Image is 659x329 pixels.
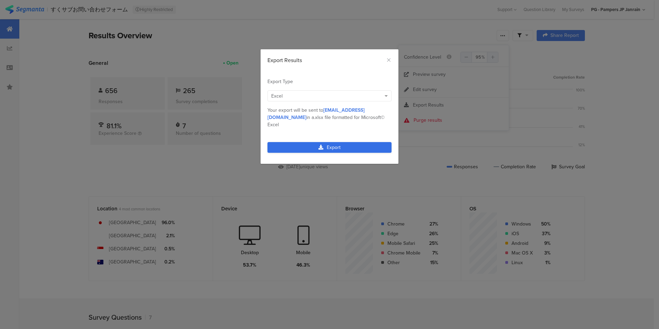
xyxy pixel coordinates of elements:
[267,56,392,64] div: Export Results
[386,56,392,64] button: Close
[271,92,283,100] span: Excel
[267,107,392,128] div: Your export will be sent to in a
[261,49,398,164] div: dialog
[267,78,392,85] div: Export Type
[267,114,385,128] span: .xlsx file formatted for Microsoft© Excel
[267,142,392,153] a: Export
[267,107,365,121] span: [EMAIL_ADDRESS][DOMAIN_NAME]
